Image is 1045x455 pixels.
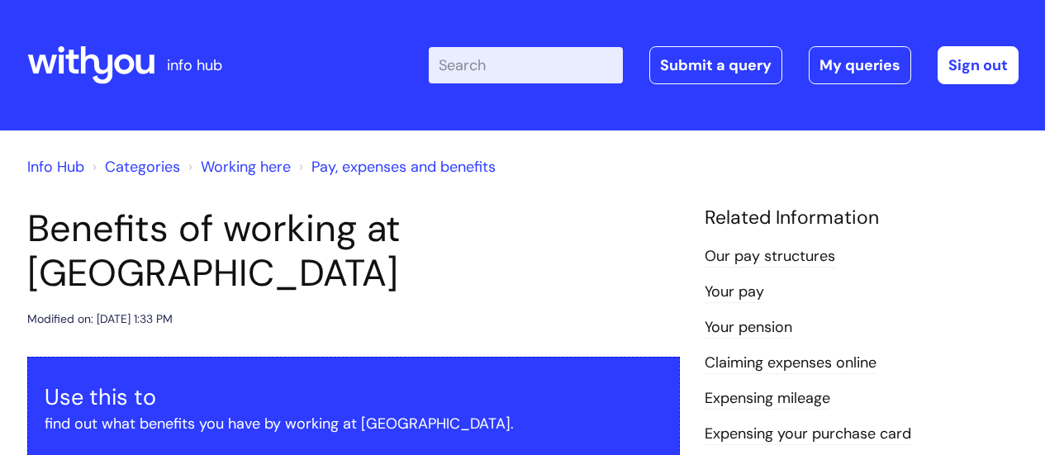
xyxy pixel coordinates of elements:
h1: Benefits of working at [GEOGRAPHIC_DATA] [27,206,680,296]
a: Categories [105,157,180,177]
li: Pay, expenses and benefits [295,154,496,180]
a: Working here [201,157,291,177]
a: Expensing your purchase card [705,424,911,445]
a: Your pension [705,317,792,339]
a: Pay, expenses and benefits [311,157,496,177]
a: Our pay structures [705,246,835,268]
a: Claiming expenses online [705,353,876,374]
a: Info Hub [27,157,84,177]
a: My queries [809,46,911,84]
a: Expensing mileage [705,388,830,410]
a: Submit a query [649,46,782,84]
input: Search [429,47,623,83]
li: Working here [184,154,291,180]
p: find out what benefits you have by working at [GEOGRAPHIC_DATA]. [45,410,663,437]
div: Modified on: [DATE] 1:33 PM [27,309,173,329]
a: Sign out [938,46,1019,84]
a: Your pay [705,282,764,303]
h3: Use this to [45,384,663,410]
div: | - [429,46,1019,84]
p: info hub [167,52,222,78]
h4: Related Information [705,206,1019,230]
li: Solution home [88,154,180,180]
